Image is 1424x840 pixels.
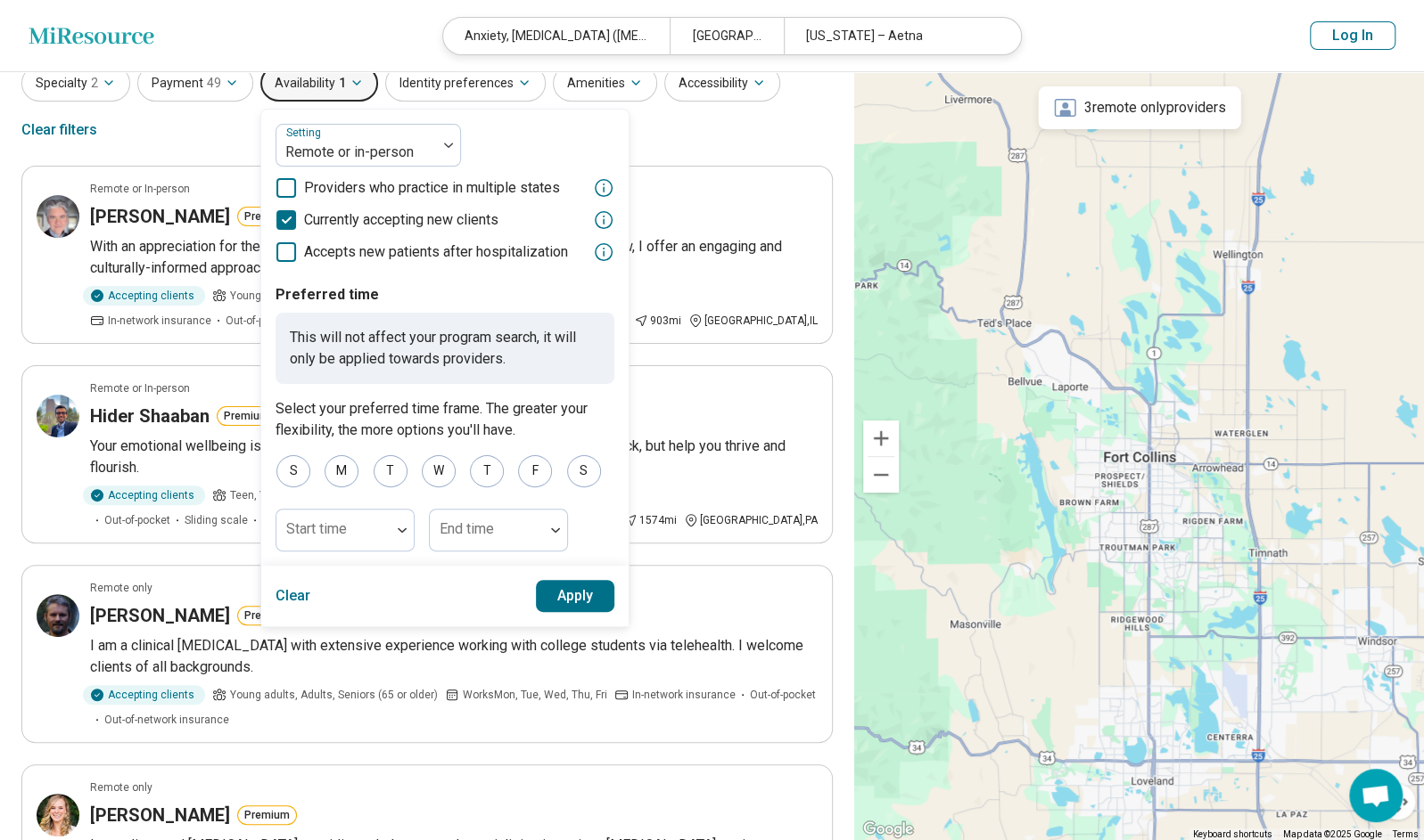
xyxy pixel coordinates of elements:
button: Zoom out [863,457,899,493]
div: F [518,455,552,487]
button: Zoom in [863,420,899,456]
label: Setting [286,126,325,139]
div: S [276,455,310,487]
div: [GEOGRAPHIC_DATA][PERSON_NAME] [670,18,783,54]
span: Young adults, Adults, Seniors (65 or older) [230,687,438,703]
div: Accepting clients [83,485,205,505]
span: Out-of-pocket [750,687,816,703]
button: Accessibility [664,65,780,102]
button: Identity preferences [385,65,546,102]
p: Remote only [90,779,152,795]
label: End time [440,520,494,537]
span: In-network insurance [632,687,736,703]
div: S [567,455,601,487]
span: Providers who practice in multiple states [304,177,560,199]
p: Preferred time [276,284,614,306]
div: 3 remote only providers [1038,86,1240,129]
div: Clear filters [21,109,97,151]
div: T [374,455,407,487]
p: I am a clinical [MEDICAL_DATA] with extensive experience working with college students via telehe... [90,635,818,678]
div: [GEOGRAPHIC_DATA] , PA [684,512,818,528]
div: Anxiety, [MEDICAL_DATA] ([MEDICAL_DATA]) [443,18,670,54]
label: Start time [286,520,347,537]
a: Open chat [1349,769,1403,822]
div: [GEOGRAPHIC_DATA] , IL [688,313,818,329]
button: Amenities [553,65,657,102]
span: Accepts new patients after hospitalization [304,241,568,263]
button: Clear [276,580,311,612]
span: In-network insurance [108,313,211,329]
div: 903 mi [634,313,681,329]
button: Premium [217,406,276,426]
span: Out-of-pocket [104,512,170,528]
button: Log In [1310,21,1395,50]
span: 49 [207,74,221,93]
p: Select your preferred time frame. The greater your flexibility, the more options you'll have. [276,398,614,441]
p: Remote only [90,580,152,596]
button: Premium [237,207,297,226]
p: Remote or In-person [90,181,190,197]
h3: Hider Shaaban [90,404,210,428]
p: Your emotional wellbeing is our priority. We will work together to not just get you unstuck, but ... [90,436,818,478]
div: Accepting clients [83,685,205,705]
h3: [PERSON_NAME] [90,803,230,828]
a: Terms [1393,829,1419,839]
span: Teen, Young adults, Adults, Seniors (65 or older) [230,487,467,503]
span: Young adults, Adults, Seniors (65 or older) [230,288,438,304]
span: Sliding scale [185,512,248,528]
h3: [PERSON_NAME] [90,204,230,229]
p: Remote or In-person [90,380,190,396]
div: [US_STATE] – Aetna [784,18,1010,54]
button: Payment49 [137,65,253,102]
div: M [325,455,358,487]
button: Premium [237,606,297,625]
button: Specialty2 [21,65,130,102]
span: Works Mon, Tue, Wed, Thu, Fri [463,687,607,703]
p: This will not affect your program search, it will only be applied towards providers. [276,313,614,384]
div: 1574 mi [623,512,677,528]
button: Premium [237,805,297,825]
span: Out-of-pocket [226,313,292,329]
div: T [470,455,504,487]
span: Currently accepting new clients [304,209,498,231]
span: 1 [339,74,346,93]
p: With an appreciation for the many facets of identity that shape each person’s worldview, I offer ... [90,236,818,279]
h3: [PERSON_NAME] [90,603,230,628]
button: Apply [536,580,615,612]
span: 2 [91,74,98,93]
button: Availability1 [260,65,378,102]
div: W [422,455,456,487]
span: Out-of-network insurance [104,712,229,728]
div: Accepting clients [83,286,205,306]
span: Map data ©2025 Google [1283,829,1382,839]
